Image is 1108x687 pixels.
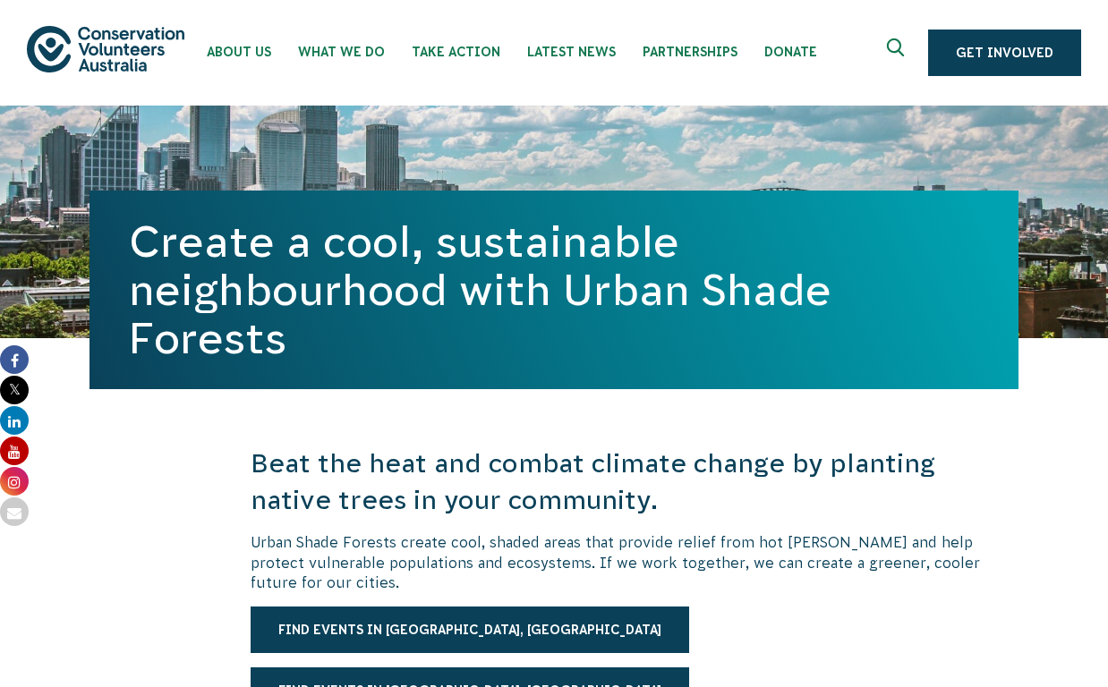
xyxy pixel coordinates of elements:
span: Take Action [412,45,500,59]
span: Expand search box [887,38,909,67]
p: Urban Shade Forests create cool, shaded areas that provide relief from hot [PERSON_NAME] and help... [251,532,1019,592]
button: Expand search box Close search box [876,31,919,74]
span: What We Do [298,45,385,59]
span: Partnerships [643,45,737,59]
span: About Us [207,45,271,59]
span: Donate [764,45,817,59]
a: Find events in [GEOGRAPHIC_DATA], [GEOGRAPHIC_DATA] [251,606,689,653]
img: logo.svg [27,26,184,72]
span: Latest News [527,45,616,59]
h1: Create a cool, sustainable neighbourhood with Urban Shade Forests [129,217,979,362]
h3: Beat the heat and combat climate change by planting native trees in your community. [251,445,1019,518]
a: Get Involved [928,30,1081,76]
